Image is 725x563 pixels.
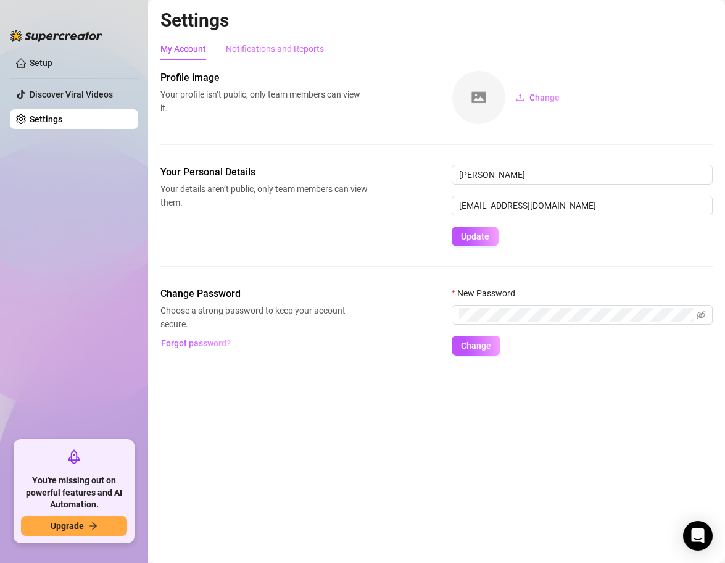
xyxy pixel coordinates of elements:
span: Update [461,231,489,241]
button: Change [506,88,570,107]
span: Change [529,93,560,102]
input: Enter new email [452,196,713,215]
span: Choose a strong password to keep your account secure. [160,304,368,331]
span: Your Personal Details [160,165,368,180]
a: Discover Viral Videos [30,90,113,99]
label: New Password [452,286,523,300]
span: Change Password [160,286,368,301]
span: Forgot password? [161,338,231,348]
div: Notifications and Reports [226,42,324,56]
img: logo-BBDzfeDw.svg [10,30,102,42]
span: rocket [67,449,81,464]
span: Your profile isn’t public, only team members can view it. [160,88,368,115]
span: Your details aren’t public, only team members can view them. [160,182,368,209]
a: Setup [30,58,52,68]
span: Upgrade [51,521,84,531]
span: Profile image [160,70,368,85]
div: Open Intercom Messenger [683,521,713,551]
button: Update [452,227,499,246]
button: Forgot password? [160,333,231,353]
span: upload [516,93,524,102]
div: My Account [160,42,206,56]
img: square-placeholder.png [452,71,505,124]
a: Settings [30,114,62,124]
span: You're missing out on powerful features and AI Automation. [21,475,127,511]
span: eye-invisible [697,311,705,319]
button: Change [452,336,500,356]
span: arrow-right [89,522,97,530]
button: Upgradearrow-right [21,516,127,536]
input: Enter name [452,165,713,185]
span: Change [461,341,491,351]
h2: Settings [160,9,713,32]
input: New Password [459,308,694,322]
